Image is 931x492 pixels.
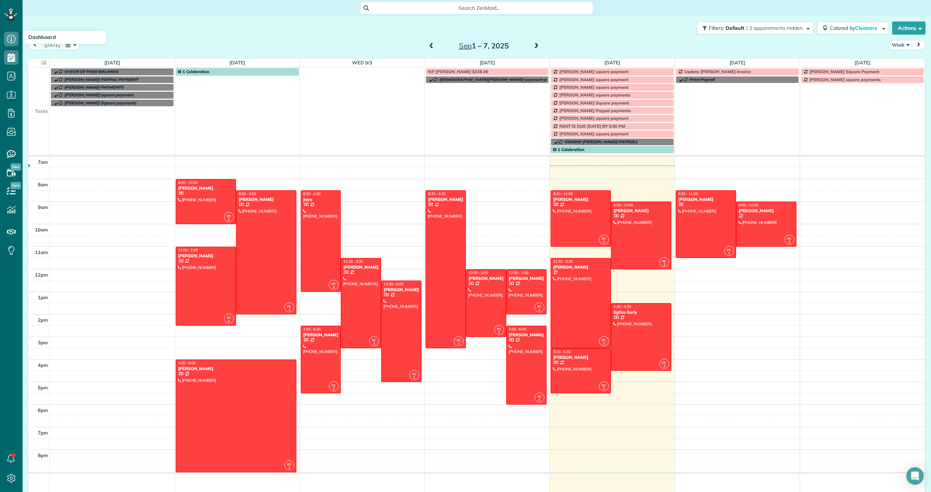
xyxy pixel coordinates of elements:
span: Default [726,25,745,31]
span: 2:30 - 5:30 [303,327,321,332]
small: 1 [285,464,294,471]
span: | 3 appointments hidden [746,25,803,31]
div: [PERSON_NAME] [553,355,609,360]
span: FC [332,282,336,286]
span: 8:30 - 1:00 [303,191,321,196]
span: 1pm [38,294,48,300]
span: 4:00 - 9:00 [178,361,196,365]
span: FC [332,383,336,387]
span: Print Payroll [690,77,715,82]
span: Filters: [709,25,724,31]
small: 1 [599,385,608,392]
span: [PERSON_NAME] square payments [559,92,631,98]
button: Week [888,40,912,50]
span: FC [287,462,291,466]
a: Filters: Default | 3 appointments hidden [693,21,814,35]
span: FC [227,316,231,320]
div: [PERSON_NAME] [303,332,339,337]
span: 1:30 - 4:30 [614,304,631,309]
span: RENT IS DUE [DATE] BY 5:00 PM [559,123,625,129]
span: CHECK EZ PASS BALANCE [64,69,118,74]
span: [PERSON_NAME] square payments [810,77,881,82]
span: 8:30 - 3:30 [428,191,445,196]
span: FC [538,304,542,308]
small: 1 [329,284,338,291]
div: [PERSON_NAME] [508,332,544,337]
button: prev [28,40,42,50]
span: Dashboard [28,34,56,40]
span: 11:30 - 3:30 [553,259,573,264]
span: [PERSON_NAME] square payment [559,69,628,74]
span: 8:30 - 2:00 [239,191,256,196]
span: FC [538,394,542,398]
div: [PERSON_NAME] [178,253,234,258]
span: Update [PERSON_NAME] invoice [684,69,751,74]
span: 8:30 - 11:30 [678,191,698,196]
a: [DATE] [730,60,745,66]
span: FC [287,304,291,308]
span: 12:30 - 5:00 [384,282,403,286]
span: 4pm [38,362,48,368]
span: Sep [459,41,472,50]
span: 9:00 - 11:00 [739,203,758,207]
span: 3pm [38,340,48,345]
small: 1 [454,340,463,347]
span: FC [457,338,461,342]
small: 1 [224,318,233,325]
span: [PERSON_NAME] square payment [559,84,628,90]
div: [PERSON_NAME] [738,208,794,213]
span: [PERSON_NAME] PAYMENTS [64,84,124,90]
span: FC [412,372,416,376]
small: 1 [224,216,233,223]
small: 1 [369,340,379,347]
h2: 1 – 7, 2025 [438,42,529,50]
span: 5pm [38,385,48,390]
button: Colored byCleaners [817,21,889,35]
small: 1 [329,385,338,392]
div: [PERSON_NAME] [468,276,504,281]
span: FC [372,338,376,342]
div: Egiisa Early [613,310,669,315]
span: 2pm [38,317,48,323]
span: [PERSON_NAME] square payment [559,77,628,82]
div: [PERSON_NAME] [178,186,234,191]
span: 11:00 - 2:30 [178,248,198,253]
button: Actions [892,21,926,35]
span: Colored by [830,25,880,31]
a: Wed 9/3 [352,60,372,66]
small: 1 [535,397,544,404]
span: 9:00 - 12:00 [614,203,633,207]
span: 10am [35,227,48,233]
div: [PERSON_NAME] [613,208,669,213]
span: [PERSON_NAME] PAYPAL PAYMENT [64,77,138,82]
span: 3:30 - 5:30 [553,349,571,354]
span: 1 Celebration [553,147,584,152]
a: [DATE] [480,60,495,66]
span: 11am [35,249,48,255]
span: [DEMOGRAPHIC_DATA][PERSON_NAME] payment paypal [439,77,557,82]
span: FC [727,248,731,252]
div: Jaya [303,197,339,202]
span: 8:30 - 11:00 [553,191,573,196]
a: [DATE] [229,60,245,66]
small: 1 [599,340,608,347]
div: [PERSON_NAME] [383,287,419,292]
button: Filters: Default | 3 appointments hidden [697,21,814,35]
span: FC [602,338,606,342]
button: [DATE] [41,40,63,50]
span: 8:00 - 10:00 [178,180,198,185]
small: 1 [495,329,504,336]
span: FC [662,259,666,263]
span: FC [227,214,231,218]
div: [PERSON_NAME] [553,265,609,270]
small: 1 [410,374,419,381]
span: 2:30 - 6:00 [509,327,526,332]
span: [PERSON_NAME] square payment [559,131,628,136]
span: [PERSON_NAME] Square payment [559,100,629,106]
span: 6pm [38,407,48,413]
small: 1 [599,239,608,246]
a: [DATE] [104,60,120,66]
span: 7pm [38,430,48,436]
small: 1 [660,261,669,268]
div: [PERSON_NAME] [343,265,379,270]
